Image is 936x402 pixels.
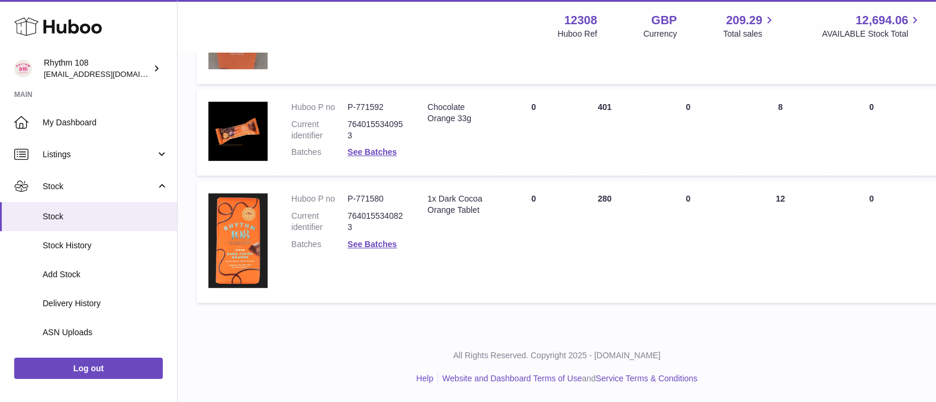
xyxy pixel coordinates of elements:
a: Log out [14,358,163,379]
img: orders@rhythm108.com [14,60,32,77]
td: 8 [736,90,825,176]
td: 280 [569,181,640,303]
dt: Current identifier [291,119,348,141]
span: AVAILABLE Stock Total [822,28,922,40]
div: Huboo Ref [558,28,597,40]
img: product image [208,102,268,161]
a: Website and Dashboard Terms of Use [442,374,582,383]
div: 1x Dark Cocoa Orange Tablet [427,193,486,216]
li: and [438,373,697,384]
dt: Huboo P no [291,102,348,113]
dd: P-771592 [348,102,404,113]
td: 0 [498,181,569,303]
a: 12,694.06 AVAILABLE Stock Total [822,12,922,40]
span: Stock [43,211,168,222]
strong: GBP [651,12,677,28]
a: 209.29 Total sales [723,12,776,40]
span: My Dashboard [43,117,168,128]
dd: 7640155340823 [348,210,404,233]
dt: Huboo P no [291,193,348,205]
span: Listings [43,149,156,160]
td: 0 [640,181,736,303]
dt: Batches [291,239,348,250]
span: 0 [869,102,874,112]
span: Total sales [723,28,776,40]
span: Stock History [43,240,168,251]
dd: P-771580 [348,193,404,205]
p: All Rights Reserved. Copyright 2025 - [DOMAIN_NAME] [187,350,927,361]
img: product image [208,193,268,288]
strong: 12308 [564,12,597,28]
span: Delivery History [43,298,168,309]
span: [EMAIL_ADDRESS][DOMAIN_NAME] [44,69,174,79]
span: 12,694.06 [855,12,908,28]
a: See Batches [348,147,397,157]
span: ASN Uploads [43,327,168,338]
a: Service Terms & Conditions [596,374,697,383]
span: 209.29 [726,12,762,28]
td: 12 [736,181,825,303]
div: Chocolate Orange 33g [427,102,486,124]
a: Help [416,374,433,383]
td: 401 [569,90,640,176]
td: 0 [498,90,569,176]
div: Rhythm 108 [44,57,150,80]
span: Add Stock [43,269,168,280]
span: 0 [869,194,874,203]
span: Stock [43,181,156,192]
a: See Batches [348,239,397,249]
dt: Batches [291,147,348,158]
td: 0 [640,90,736,176]
dd: 7640155340953 [348,119,404,141]
dt: Current identifier [291,210,348,233]
div: Currency [644,28,677,40]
